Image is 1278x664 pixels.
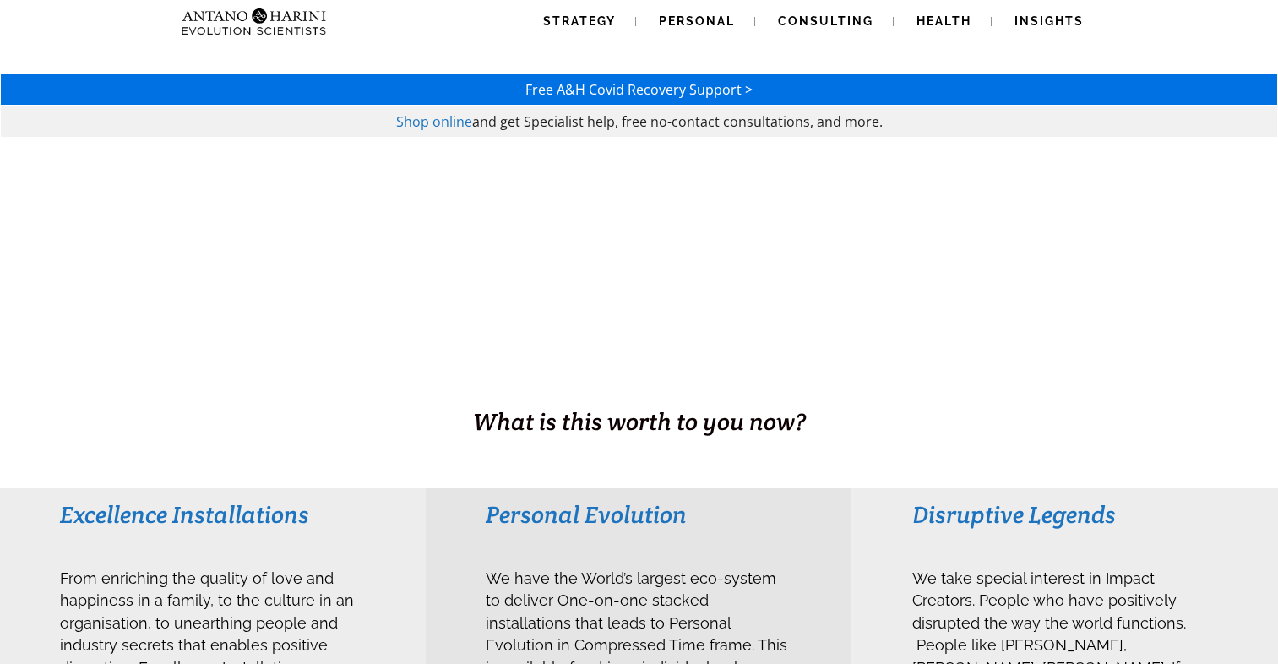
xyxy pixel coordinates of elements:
span: Insights [1014,14,1084,28]
h3: Personal Evolution [486,499,791,530]
span: What is this worth to you now? [473,406,806,437]
span: Personal [659,14,735,28]
h1: BUSINESS. HEALTH. Family. Legacy [2,369,1276,405]
span: Consulting [778,14,873,28]
span: Health [916,14,971,28]
a: Free A&H Covid Recovery Support > [525,80,753,99]
span: and get Specialist help, free no-contact consultations, and more. [472,112,883,131]
h3: Disruptive Legends [912,499,1217,530]
h3: Excellence Installations [60,499,365,530]
span: Strategy [543,14,616,28]
a: Shop online [396,112,472,131]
